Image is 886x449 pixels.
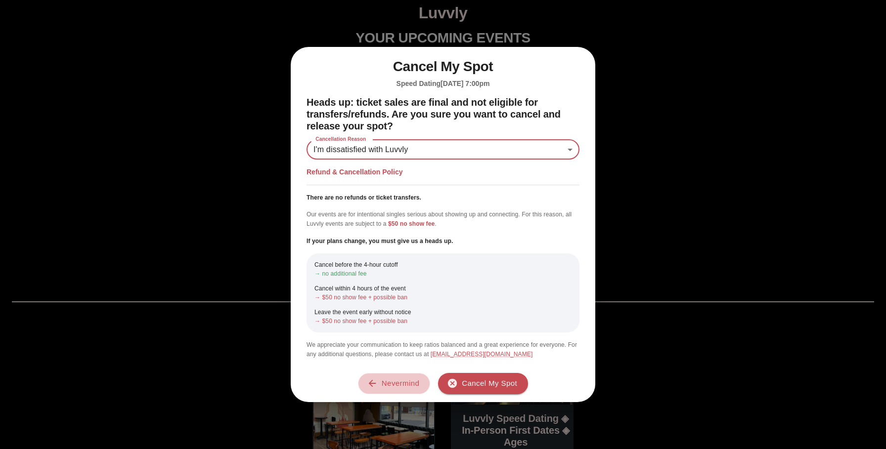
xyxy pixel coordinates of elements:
p: We appreciate your communication to keep ratios balanced and a great experience for everyone. For... [307,340,579,359]
h5: Speed Dating [DATE] 7:00pm [307,79,579,88]
p: Cancel before the 4-hour cutoff [314,260,572,269]
div: I'm dissatisfied with Luvvly [307,140,579,160]
span: $50 no show fee [388,220,435,227]
button: Nevermind [358,373,430,394]
p: Leave the event early without notice [314,308,572,317]
h2: Heads up: ticket sales are final and not eligible for transfers/refunds. Are you sure you want to... [307,96,579,132]
h5: Refund & Cancellation Policy [307,167,579,177]
p: There are no refunds or ticket transfers. [307,193,579,202]
button: Cancel My Spot [438,373,528,394]
p: → no additional fee [314,269,572,278]
a: [EMAIL_ADDRESS][DOMAIN_NAME] [431,351,533,358]
p: Our events are for intentional singles serious about showing up and connecting. For this reason, ... [307,210,579,229]
h1: Cancel My Spot [307,59,579,75]
p: → $50 no show fee + possible ban [314,317,572,326]
p: → $50 no show fee + possible ban [314,293,572,302]
p: Cancel within 4 hours of the event [314,284,572,293]
p: If your plans change, you must give us a heads up. [307,237,579,245]
label: Cancellation Reason [310,136,371,143]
